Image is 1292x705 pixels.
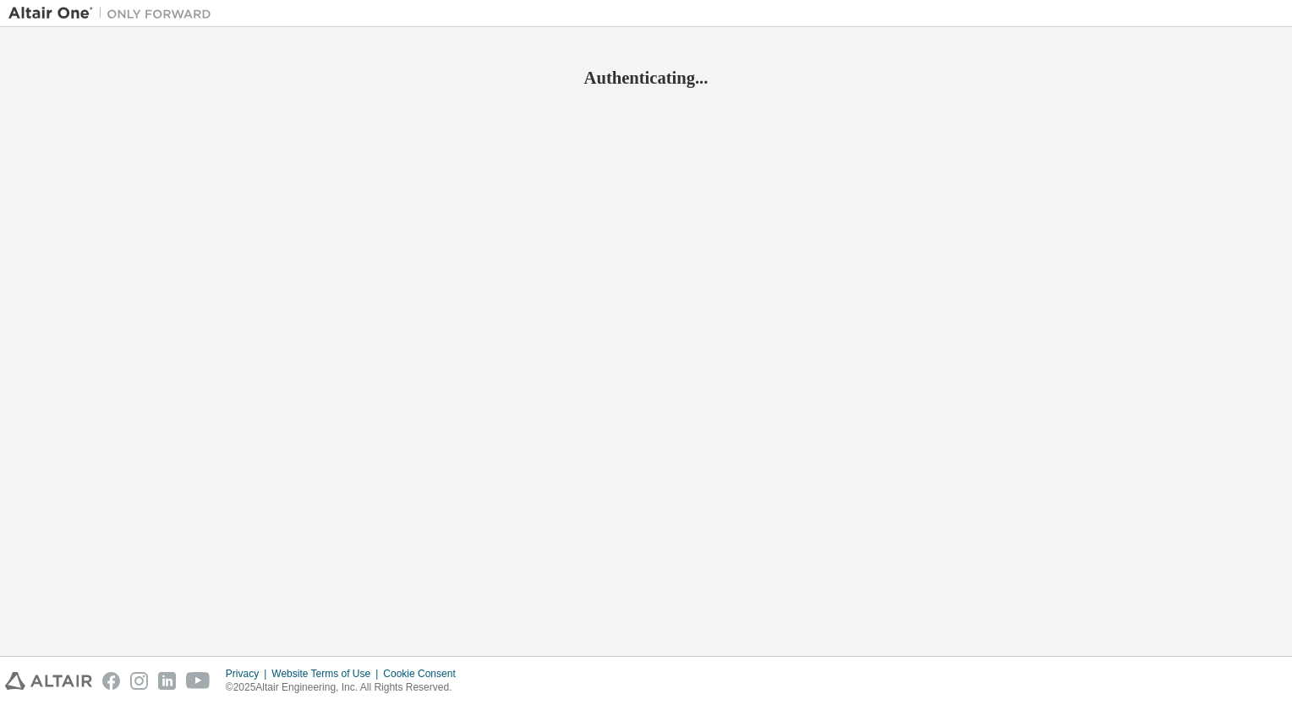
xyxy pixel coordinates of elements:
[8,5,220,22] img: Altair One
[130,672,148,690] img: instagram.svg
[226,680,466,695] p: © 2025 Altair Engineering, Inc. All Rights Reserved.
[102,672,120,690] img: facebook.svg
[5,672,92,690] img: altair_logo.svg
[158,672,176,690] img: linkedin.svg
[383,667,465,680] div: Cookie Consent
[8,67,1284,89] h2: Authenticating...
[271,667,383,680] div: Website Terms of Use
[186,672,211,690] img: youtube.svg
[226,667,271,680] div: Privacy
